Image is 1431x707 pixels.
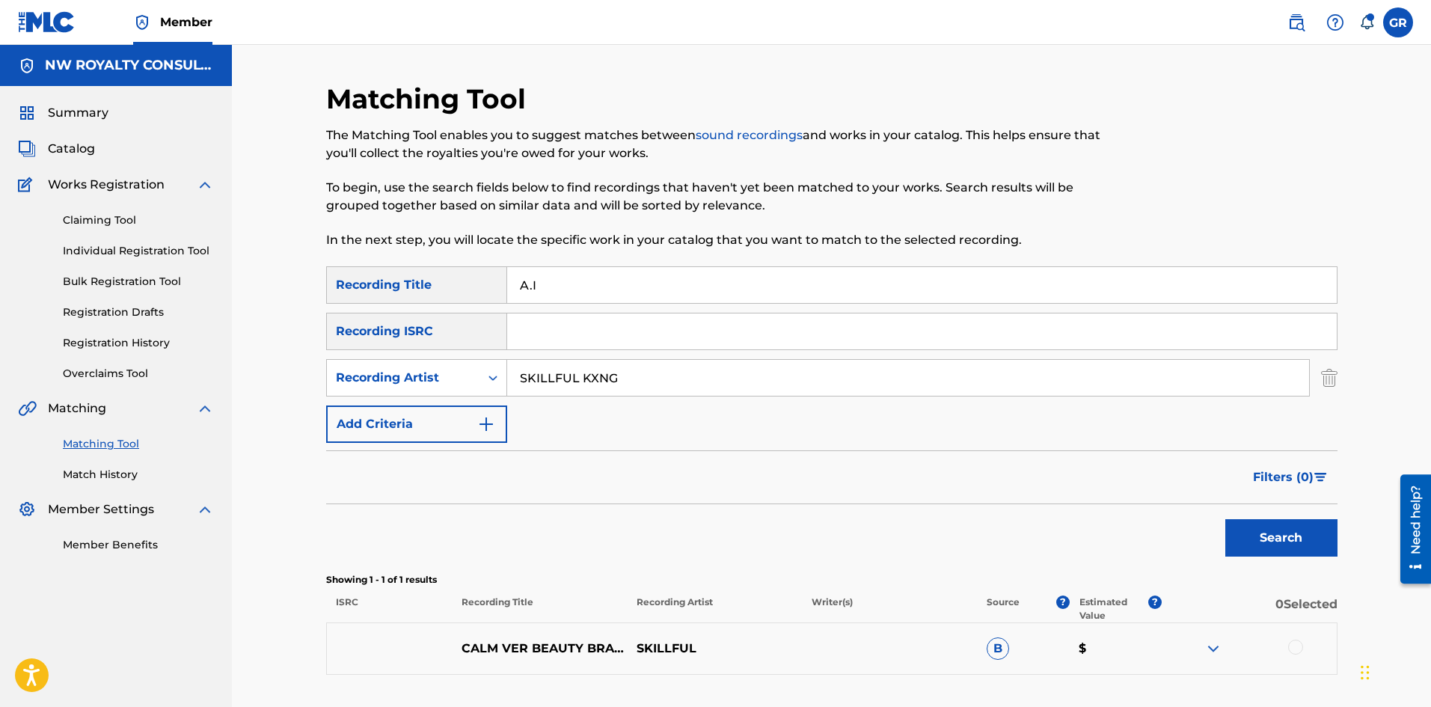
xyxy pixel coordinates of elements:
a: Public Search [1281,7,1311,37]
h5: NW ROYALTY CONSULTING, LLC. [45,57,214,74]
img: MLC Logo [18,11,76,33]
img: expand [196,400,214,417]
img: 9d2ae6d4665cec9f34b9.svg [477,415,495,433]
a: Matching Tool [63,436,214,452]
a: Match History [63,467,214,483]
img: expand [1204,640,1222,658]
span: Member Settings [48,501,154,518]
img: expand [196,176,214,194]
img: Summary [18,104,36,122]
img: help [1326,13,1344,31]
p: 0 Selected [1162,596,1337,622]
span: B [987,637,1009,660]
a: Overclaims Tool [63,366,214,382]
a: Member Benefits [63,537,214,553]
img: Delete Criterion [1321,359,1337,397]
span: ? [1056,596,1070,609]
p: Recording Artist [627,596,802,622]
p: To begin, use the search fields below to find recordings that haven't yet been matched to your wo... [326,179,1105,215]
p: Showing 1 - 1 of 1 results [326,573,1337,587]
a: Individual Registration Tool [63,243,214,259]
img: Top Rightsholder [133,13,151,31]
p: The Matching Tool enables you to suggest matches between and works in your catalog. This helps en... [326,126,1105,162]
span: Summary [48,104,108,122]
p: CALM VER BEAUTY BRAINS STUDENT INTELLIGENCE BEAUTY COMBO W JOYS LUMINAL [452,640,627,658]
button: Search [1225,519,1337,557]
button: Add Criteria [326,405,507,443]
img: Works Registration [18,176,37,194]
span: Works Registration [48,176,165,194]
iframe: Chat Widget [1356,635,1431,707]
img: search [1287,13,1305,31]
a: Registration Drafts [63,304,214,320]
p: Recording Title [451,596,626,622]
img: Accounts [18,57,36,75]
p: ISRC [326,596,452,622]
h2: Matching Tool [326,82,533,116]
a: Claiming Tool [63,212,214,228]
p: In the next step, you will locate the specific work in your catalog that you want to match to the... [326,231,1105,249]
img: Member Settings [18,501,36,518]
span: Filters ( 0 ) [1253,468,1314,486]
div: Drag [1361,650,1370,695]
div: User Menu [1383,7,1413,37]
a: CatalogCatalog [18,140,95,158]
img: Matching [18,400,37,417]
div: Recording Artist [336,369,471,387]
span: Matching [48,400,106,417]
p: $ [1069,640,1162,658]
a: Registration History [63,335,214,351]
p: Estimated Value [1079,596,1148,622]
p: Writer(s) [802,596,977,622]
div: Help [1320,7,1350,37]
img: Catalog [18,140,36,158]
p: SKILLFUL [627,640,802,658]
a: Bulk Registration Tool [63,274,214,290]
form: Search Form [326,266,1337,564]
img: filter [1314,473,1327,482]
span: Member [160,13,212,31]
button: Filters (0) [1244,459,1337,496]
span: Catalog [48,140,95,158]
iframe: Resource Center [1389,469,1431,590]
a: SummarySummary [18,104,108,122]
img: expand [196,501,214,518]
div: Notifications [1359,15,1374,30]
p: Source [987,596,1020,622]
a: sound recordings [696,128,803,142]
span: ? [1148,596,1162,609]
